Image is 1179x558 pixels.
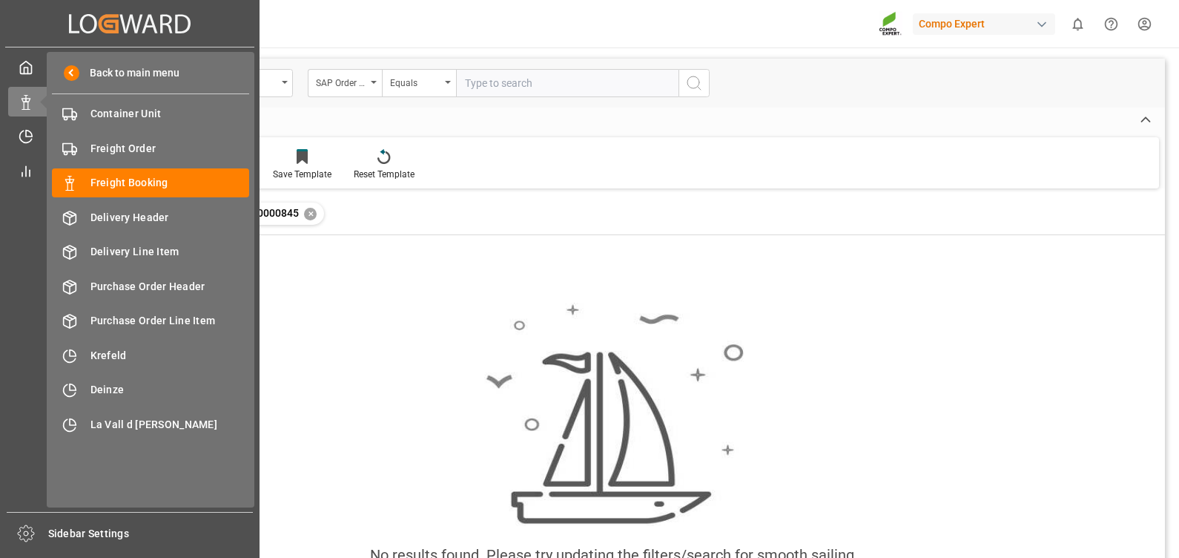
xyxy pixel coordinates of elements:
span: Deinze [90,382,250,398]
a: My Reports [8,156,251,185]
span: Delivery Line Item [90,244,250,260]
span: Krefeld [90,348,250,364]
span: Sidebar Settings [48,526,254,542]
span: Delivery Header [90,210,250,226]
a: Purchase Order Header [52,272,249,301]
span: Container Unit [90,106,250,122]
span: Freight Booking [90,175,250,191]
div: Equals [390,73,440,90]
a: Delivery Line Item [52,237,249,266]
span: Back to main menu [79,65,179,81]
span: Purchase Order Line Item [90,313,250,329]
a: Freight Order [52,134,249,163]
button: show 0 new notifications [1061,7,1094,41]
button: Compo Expert [913,10,1061,38]
a: Krefeld [52,341,249,370]
a: Freight Booking [52,168,249,197]
button: Help Center [1094,7,1128,41]
a: My Cockpit [8,53,251,82]
span: Freight Order [90,141,250,157]
a: Purchase Order Line Item [52,306,249,335]
a: Container Unit [52,99,249,128]
div: Reset Template [354,168,415,181]
span: Purchase Order Header [90,279,250,295]
img: Screenshot%202023-09-29%20at%2010.02.21.png_1712312052.png [879,11,902,37]
div: SAP Order Numbers [316,73,366,90]
button: search button [678,69,710,97]
div: Compo Expert [913,13,1055,35]
button: open menu [382,69,456,97]
span: La Vall d [PERSON_NAME] [90,417,250,433]
img: smooth_sailing.jpeg [484,303,744,526]
a: Delivery Header [52,203,249,232]
button: open menu [308,69,382,97]
a: La Vall d [PERSON_NAME] [52,410,249,439]
input: Type to search [456,69,678,97]
div: ✕ [304,208,317,220]
span: 2000000845 [240,207,299,219]
div: Save Template [273,168,331,181]
a: Timeslot Management [8,122,251,151]
a: Deinze [52,375,249,404]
